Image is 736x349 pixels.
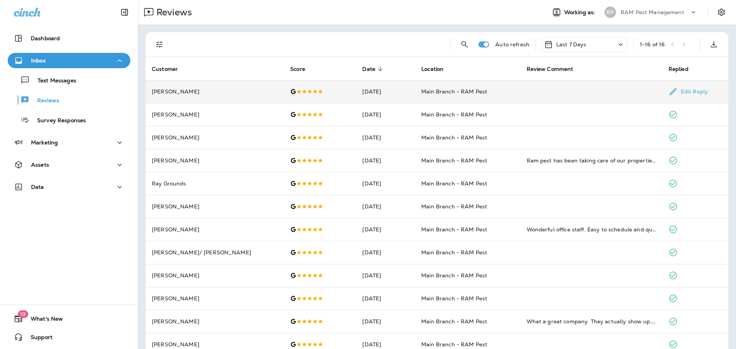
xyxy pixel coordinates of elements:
button: Data [8,179,130,195]
td: [DATE] [356,80,415,103]
span: Main Branch - RAM Pest [421,134,487,141]
button: Dashboard [8,31,130,46]
p: Reviews [30,97,59,105]
p: [PERSON_NAME] [152,226,278,233]
td: [DATE] [356,264,415,287]
button: Inbox [8,53,130,68]
span: Main Branch - RAM Pest [421,203,487,210]
button: Support [8,329,130,345]
button: Survey Responses [8,112,130,128]
p: Survey Responses [30,117,86,125]
p: [PERSON_NAME]/ [PERSON_NAME] [152,249,278,256]
p: [PERSON_NAME] [152,88,278,95]
button: Reviews [8,92,130,108]
p: RAM Pest Management [621,9,684,15]
p: [PERSON_NAME] [152,272,278,279]
span: Main Branch - RAM Pest [421,272,487,279]
div: RP [605,7,616,18]
button: Search Reviews [457,37,472,52]
span: Main Branch - RAM Pest [421,249,487,256]
span: Score [290,66,315,72]
td: [DATE] [356,172,415,195]
td: [DATE] [356,241,415,264]
span: Replied [669,66,698,72]
span: Location [421,66,453,72]
button: Assets [8,157,130,172]
td: [DATE] [356,310,415,333]
p: Text Messages [30,77,76,85]
td: [DATE] [356,195,415,218]
p: [PERSON_NAME] [152,111,278,118]
span: Support [23,334,53,343]
span: Main Branch - RAM Pest [421,180,487,187]
p: Ray Grounds [152,180,278,187]
button: Settings [715,5,728,19]
p: Data [31,184,44,190]
div: Wonderful office staff. Easy to schedule and quick to respond to my property pest control needs. [527,226,656,233]
button: Collapse Sidebar [114,5,135,20]
p: [PERSON_NAME] [152,157,278,164]
p: Last 7 Days [556,41,586,48]
p: [PERSON_NAME] [152,203,278,210]
p: Assets [31,162,49,168]
p: [PERSON_NAME] [152,341,278,347]
span: Main Branch - RAM Pest [421,318,487,325]
p: Dashboard [31,35,60,41]
span: Review Comment [527,66,573,72]
p: Inbox [31,57,46,64]
span: Main Branch - RAM Pest [421,88,487,95]
td: [DATE] [356,126,415,149]
div: Ram pest has been taking care of our properties for the last 12 years. They are the best in town.... [527,157,656,164]
span: Customer [152,66,178,72]
span: Main Branch - RAM Pest [421,341,487,348]
button: Export as CSV [706,37,721,52]
button: Text Messages [8,72,130,88]
p: Marketing [31,139,58,146]
button: Filters [152,37,167,52]
span: Customer [152,66,188,72]
p: Reviews [153,7,192,18]
p: [PERSON_NAME] [152,295,278,301]
span: Location [421,66,444,72]
td: [DATE] [356,149,415,172]
span: Main Branch - RAM Pest [421,111,487,118]
p: Auto refresh [495,41,529,48]
span: Score [290,66,305,72]
span: Main Branch - RAM Pest [421,295,487,302]
span: Date [362,66,385,72]
button: 19What's New [8,311,130,326]
span: Main Branch - RAM Pest [421,226,487,233]
span: Review Comment [527,66,583,72]
p: [PERSON_NAME] [152,134,278,141]
p: [PERSON_NAME] [152,318,278,324]
span: 19 [18,310,28,318]
td: [DATE] [356,103,415,126]
span: Date [362,66,375,72]
td: [DATE] [356,218,415,241]
div: 1 - 16 of 16 [640,41,665,48]
span: Main Branch - RAM Pest [421,157,487,164]
span: Working as: [564,9,597,16]
span: What's New [23,316,63,325]
p: Edit Reply [678,88,708,95]
span: Replied [669,66,688,72]
div: What a great company. They actually show up, give fair quotes, and provide transparent communicat... [527,318,656,325]
td: [DATE] [356,287,415,310]
button: Marketing [8,135,130,150]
